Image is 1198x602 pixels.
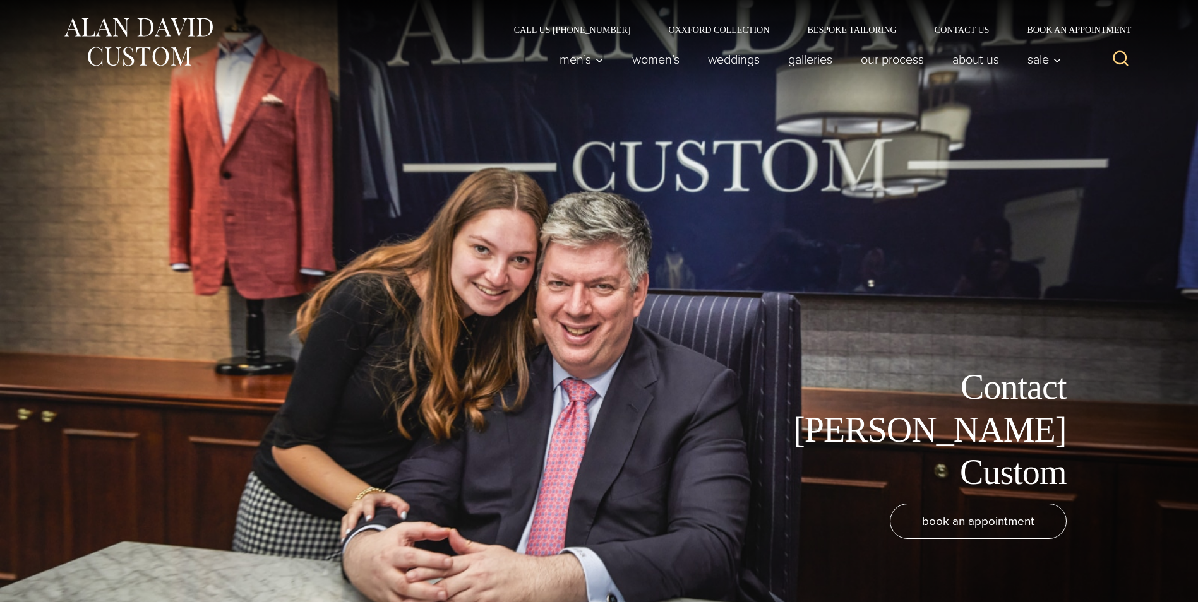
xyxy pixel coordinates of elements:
a: Galleries [774,47,846,72]
span: Sale [1027,53,1062,66]
a: Contact Us [916,25,1009,34]
button: View Search Form [1106,44,1136,74]
a: Call Us [PHONE_NUMBER] [495,25,650,34]
span: book an appointment [922,512,1034,530]
a: book an appointment [890,504,1067,539]
nav: Secondary Navigation [495,25,1136,34]
a: Women’s [618,47,693,72]
a: Our Process [846,47,938,72]
a: About Us [938,47,1013,72]
a: Book an Appointment [1008,25,1135,34]
h1: Contact [PERSON_NAME] Custom [782,366,1067,493]
a: Oxxford Collection [649,25,788,34]
span: Men’s [560,53,604,66]
nav: Primary Navigation [545,47,1068,72]
a: weddings [693,47,774,72]
a: Bespoke Tailoring [788,25,915,34]
img: Alan David Custom [63,14,214,70]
